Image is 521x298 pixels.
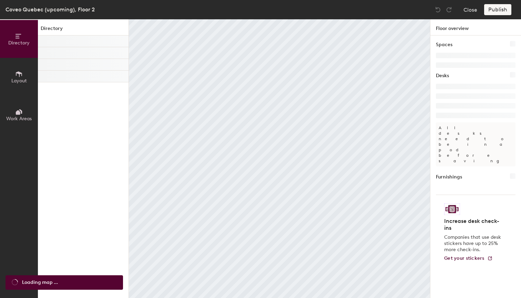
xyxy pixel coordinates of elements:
span: Loading map ... [22,279,58,286]
img: Undo [435,6,441,13]
span: Get your stickers [444,255,484,261]
h1: Furnishings [436,173,462,181]
p: Companies that use desk stickers have up to 25% more check-ins. [444,234,503,253]
span: Directory [8,40,30,46]
span: Layout [11,78,27,84]
h1: Floor overview [430,19,521,35]
div: Coveo Quebec (upcoming), Floor 2 [6,5,95,14]
h4: Increase desk check-ins [444,218,503,232]
a: Get your stickers [444,256,493,261]
h1: Spaces [436,41,452,49]
button: Close [463,4,477,15]
p: All desks need to be in a pod before saving [436,122,515,166]
h1: Desks [436,72,449,80]
img: Sticker logo [444,203,460,215]
canvas: Map [129,19,430,298]
span: Work Areas [6,116,32,122]
h1: Directory [38,25,129,35]
img: Redo [446,6,452,13]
